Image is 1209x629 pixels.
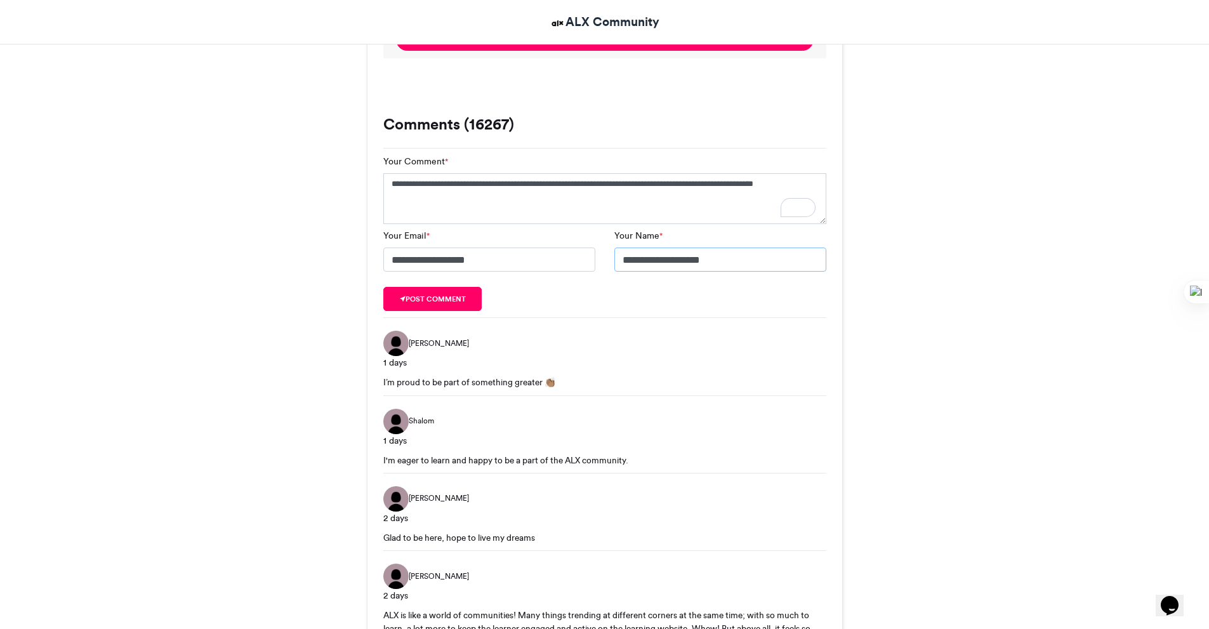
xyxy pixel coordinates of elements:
[383,287,482,311] button: Post comment
[383,376,826,388] div: I’m proud to be part of something greater 👏🏽
[383,454,826,467] div: I'm eager to learn and happy to be a part of the ALX community.
[383,356,826,369] div: 1 days
[409,571,469,582] span: [PERSON_NAME]
[383,512,826,525] div: 2 days
[383,589,826,602] div: 2 days
[383,486,409,512] img: Geraldine
[383,434,826,447] div: 1 days
[409,493,469,504] span: [PERSON_NAME]
[383,564,409,589] img: Judith
[409,415,434,427] span: Shalom
[614,229,663,242] label: Your Name
[550,15,565,31] img: ALX Community
[409,338,469,349] span: [PERSON_NAME]
[383,229,430,242] label: Your Email
[550,13,659,31] a: ALX Community
[383,117,826,132] h3: Comments (16267)
[383,331,409,356] img: emmauel
[383,173,826,224] textarea: To enrich screen reader interactions, please activate Accessibility in Grammarly extension settings
[383,409,409,434] img: Shalom
[383,531,826,544] div: Glad to be here, hope to live my dreams
[383,155,448,168] label: Your Comment
[1156,578,1196,616] iframe: chat widget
